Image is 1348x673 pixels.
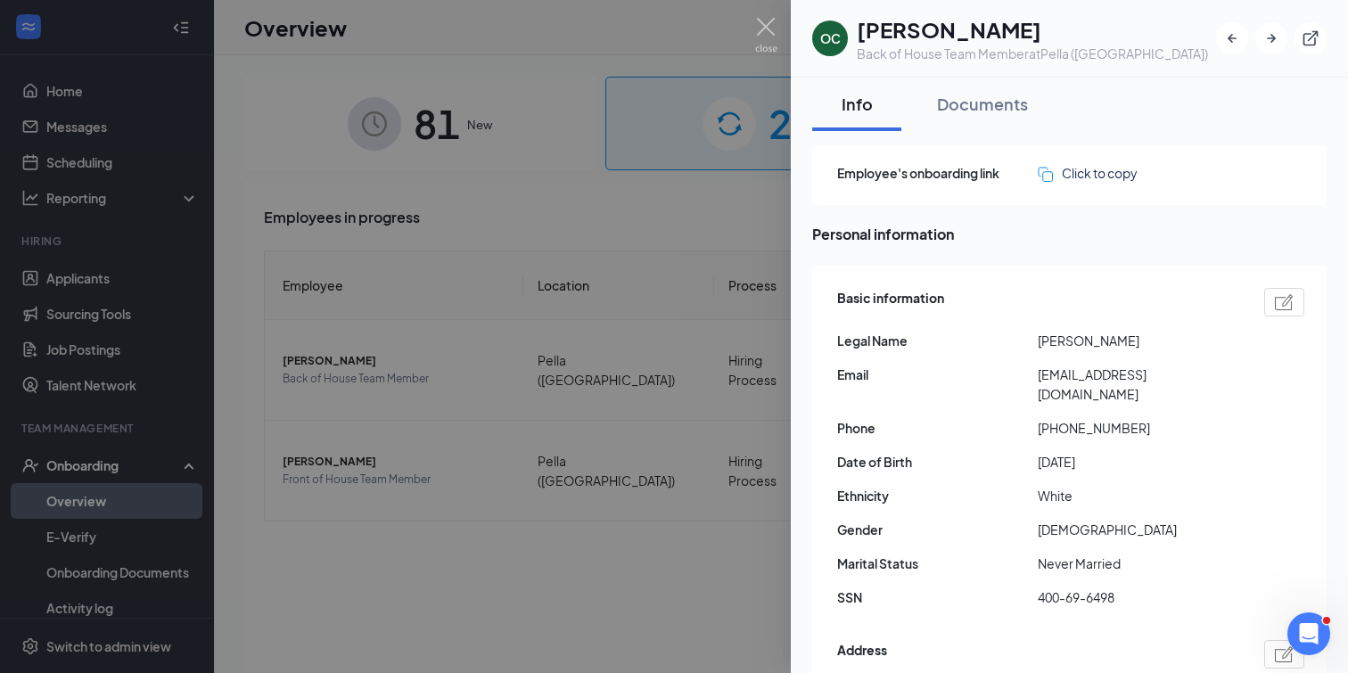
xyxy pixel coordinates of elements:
[1038,418,1238,438] span: [PHONE_NUMBER]
[837,331,1038,350] span: Legal Name
[1038,520,1238,539] span: [DEMOGRAPHIC_DATA]
[837,452,1038,472] span: Date of Birth
[1302,29,1319,47] svg: ExternalLink
[820,29,841,47] div: OC
[1038,486,1238,505] span: White
[1038,587,1238,607] span: 400-69-6498
[837,486,1038,505] span: Ethnicity
[1038,554,1238,573] span: Never Married
[837,365,1038,384] span: Email
[1255,22,1287,54] button: ArrowRight
[837,587,1038,607] span: SSN
[1287,612,1330,655] iframe: Intercom live chat
[1295,22,1327,54] button: ExternalLink
[1262,29,1280,47] svg: ArrowRight
[837,418,1038,438] span: Phone
[857,14,1208,45] h1: [PERSON_NAME]
[837,163,1038,183] span: Employee's onboarding link
[830,93,884,115] div: Info
[837,520,1038,539] span: Gender
[837,554,1038,573] span: Marital Status
[1038,452,1238,472] span: [DATE]
[1216,22,1248,54] button: ArrowLeftNew
[857,45,1208,62] div: Back of House Team Member at Pella ([GEOGRAPHIC_DATA])
[837,288,944,316] span: Basic information
[1038,167,1053,182] img: click-to-copy.71757273a98fde459dfc.svg
[1038,163,1138,183] button: Click to copy
[1223,29,1241,47] svg: ArrowLeftNew
[937,93,1028,115] div: Documents
[1038,331,1238,350] span: [PERSON_NAME]
[837,640,887,669] span: Address
[812,223,1327,245] span: Personal information
[1038,365,1238,404] span: [EMAIL_ADDRESS][DOMAIN_NAME]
